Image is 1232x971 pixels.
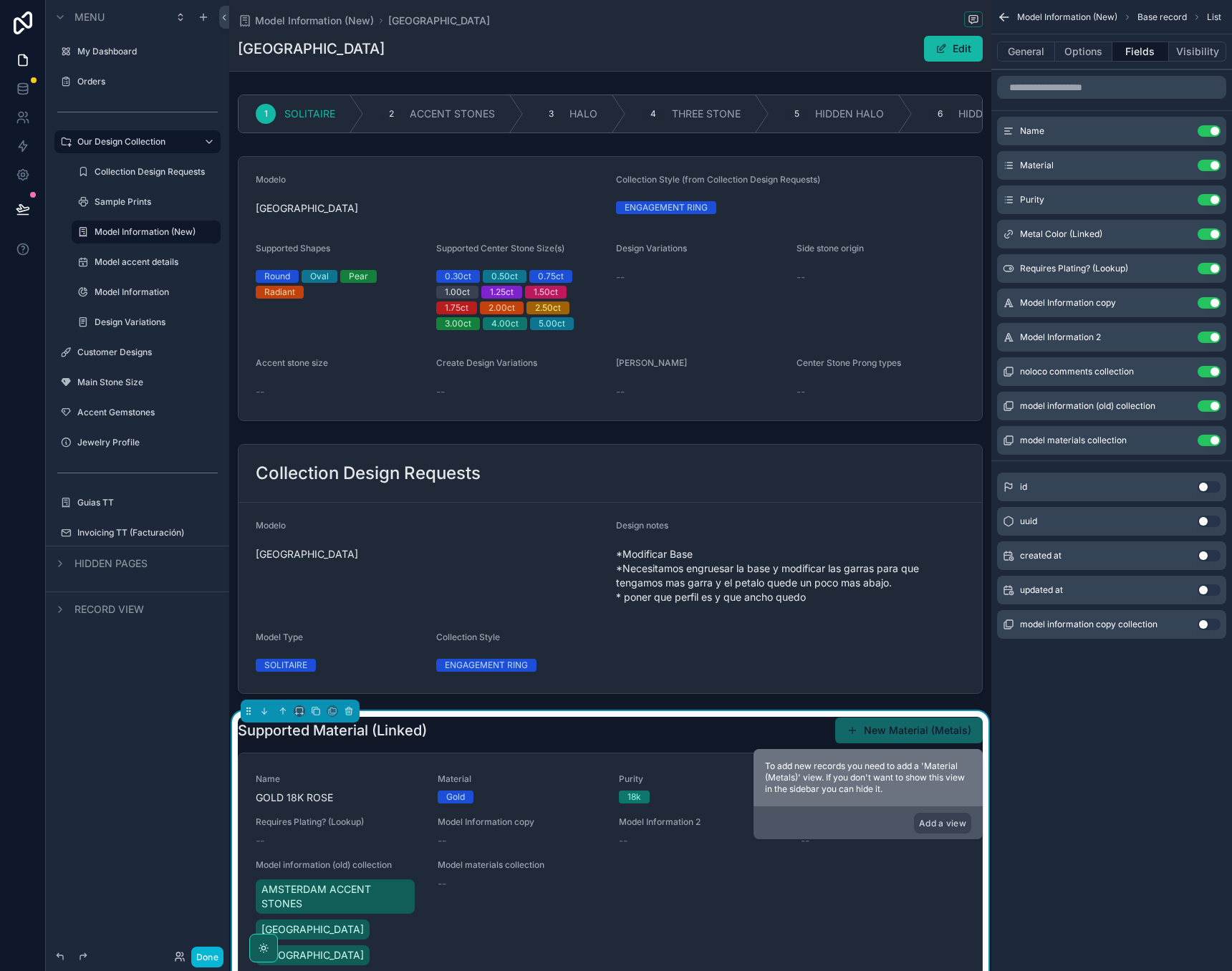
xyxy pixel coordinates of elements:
span: Menu [74,10,105,24]
a: AMSTERDAM ACCENT STONES [256,879,415,914]
span: created at [1020,550,1062,561]
a: Model Information (New) [238,14,374,28]
span: uuid [1020,516,1037,527]
span: -- [619,834,627,848]
span: model information (old) collection [1020,400,1155,412]
button: General [997,42,1055,62]
span: Purity [1020,194,1044,206]
label: Jewelry Profile [77,437,218,448]
label: Invoicing TT (Facturación) [77,527,218,538]
label: Our Design Collection [77,136,192,148]
button: Options [1055,42,1112,62]
label: My Dashboard [77,46,218,57]
button: Add a view [914,813,971,834]
span: Model information (old) collection [256,859,420,871]
a: [GEOGRAPHIC_DATA] [256,945,370,965]
span: To add new records you need to add a 'Material (Metals)' view. If you don't want to show this vie... [765,760,965,794]
span: Model Information (New) [1017,11,1117,23]
label: Model Information [95,286,218,298]
span: -- [438,876,446,891]
span: Model Information 2 [619,816,784,828]
span: Name [1020,125,1044,137]
label: Main Stone Size [77,377,218,388]
label: Model Information (New) [95,226,212,238]
label: Design Variations [95,317,218,328]
button: New Material (Metals) [835,718,983,743]
span: Material [438,773,602,785]
span: Metal Color (Linked) [1020,228,1102,240]
button: Fields [1112,42,1170,62]
a: [GEOGRAPHIC_DATA] [388,14,490,28]
button: Edit [924,36,983,62]
h1: [GEOGRAPHIC_DATA] [238,39,385,59]
span: Base record [1137,11,1187,23]
span: Purity [619,773,784,785]
button: Done [191,947,223,967]
label: Model accent details [95,256,218,268]
span: model materials collection [1020,435,1127,446]
label: Orders [77,76,218,87]
a: [GEOGRAPHIC_DATA] [256,919,370,939]
span: Hidden pages [74,556,148,571]
span: model information copy collection [1020,619,1158,630]
span: noloco comments collection [1020,366,1134,377]
label: Customer Designs [77,347,218,358]
span: [GEOGRAPHIC_DATA] [261,948,364,962]
span: Requires Plating? (Lookup) [256,816,420,828]
label: Accent Gemstones [77,407,218,418]
span: -- [438,834,446,848]
span: Model Information (New) [255,14,374,28]
span: GOLD 18K ROSE [256,791,420,805]
label: Sample Prints [95,196,218,208]
span: Model materials collection [438,859,602,871]
span: updated at [1020,584,1063,596]
div: 18k [627,791,641,803]
span: Model Information copy [1020,297,1116,309]
span: Record view [74,602,144,617]
span: Name [256,773,420,785]
div: Gold [446,791,465,803]
span: -- [256,834,264,848]
span: Model Information copy [438,816,602,828]
span: Model Information 2 [1020,332,1101,343]
h1: Supported Material (Linked) [238,720,427,740]
button: Visibility [1169,42,1226,62]
span: -- [801,834,809,848]
span: Material [1020,160,1054,171]
span: id [1020,481,1027,493]
span: Requires Plating? (Lookup) [1020,263,1128,274]
label: Collection Design Requests [95,166,218,178]
span: [GEOGRAPHIC_DATA] [261,922,364,937]
span: List [1207,11,1221,23]
span: AMSTERDAM ACCENT STONES [261,882,409,911]
label: Guias TT [77,497,218,508]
